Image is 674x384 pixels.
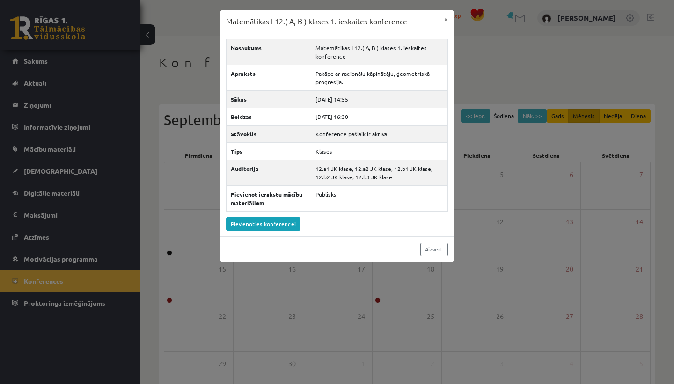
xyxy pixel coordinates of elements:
th: Apraksts [227,65,311,90]
td: Klases [311,142,447,160]
td: Matemātikas I 12.( A, B ) klases 1. ieskaites konference [311,39,447,65]
th: Nosaukums [227,39,311,65]
th: Sākas [227,90,311,108]
td: Pakāpe ar racionālu kāpinātāju, ģeometriskā progresija. [311,65,447,90]
th: Auditorija [227,160,311,185]
td: Publisks [311,185,447,211]
td: [DATE] 16:30 [311,108,447,125]
td: [DATE] 14:55 [311,90,447,108]
th: Pievienot ierakstu mācību materiāliem [227,185,311,211]
td: Konference pašlaik ir aktīva [311,125,447,142]
th: Beidzas [227,108,311,125]
a: Pievienoties konferencei [226,217,300,231]
button: × [439,10,454,28]
th: Tips [227,142,311,160]
h3: Matemātikas I 12.( A, B ) klases 1. ieskaites konference [226,16,407,27]
th: Stāvoklis [227,125,311,142]
td: 12.a1 JK klase, 12.a2 JK klase, 12.b1 JK klase, 12.b2 JK klase, 12.b3 JK klase [311,160,447,185]
a: Aizvērt [420,243,448,256]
